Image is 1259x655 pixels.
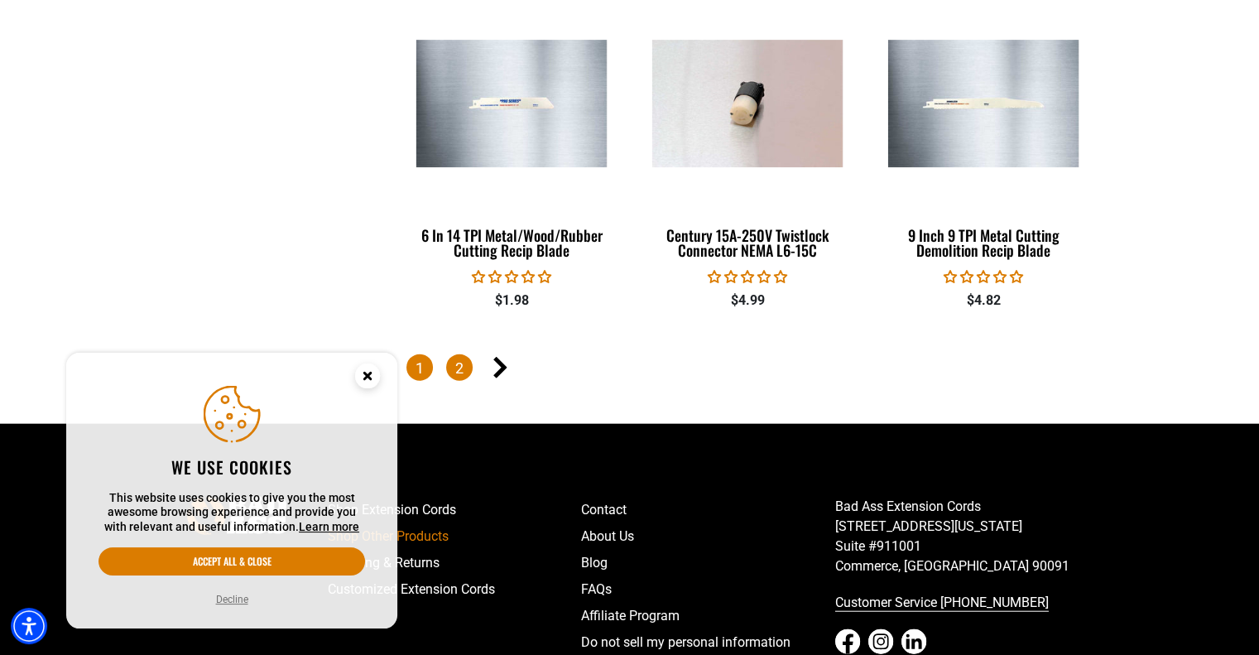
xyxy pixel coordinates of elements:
div: 6 In 14 TPI Metal/Wood/Rubber Cutting Recip Blade [406,228,617,258]
div: Century 15A-250V Twistlock Connector NEMA L6-15C [642,228,853,258]
button: Accept all & close [99,547,365,576]
a: Shop Other Products [328,523,582,550]
a: FAQs [581,576,835,603]
button: Close this option [338,353,397,404]
p: Bad Ass Extension Cords [STREET_ADDRESS][US_STATE] Suite #911001 Commerce, [GEOGRAPHIC_DATA] 90091 [835,497,1089,576]
div: Accessibility Menu [11,608,47,644]
img: 6 In 14 TPI Metal/Wood/Rubber Cutting Recip Blade [407,41,616,168]
a: This website uses cookies to give you the most awesome browsing experience and provide you with r... [299,520,359,533]
div: 9 Inch 9 TPI Metal Cutting Demolition Recip Blade [877,228,1088,258]
img: Century 15A-250V Twistlock Connector NEMA L6-15C [643,41,852,168]
a: 9 Inch 9 TPI Metal Cutting Demolition Recip Blade 9 Inch 9 TPI Metal Cutting Demolition Recip Blade [877,1,1088,267]
a: Affiliate Program [581,603,835,629]
a: Blog [581,550,835,576]
img: 9 Inch 9 TPI Metal Cutting Demolition Recip Blade [879,41,1088,168]
span: 0.00 stars [472,269,551,285]
p: This website uses cookies to give you the most awesome browsing experience and provide you with r... [99,491,365,535]
div: $4.99 [642,291,853,311]
div: $1.98 [406,291,617,311]
a: Instagram - open in a new tab [868,629,893,654]
a: Customized Extension Cords [328,576,582,603]
a: Page 2 [446,354,473,381]
aside: Cookie Consent [66,353,397,629]
a: About Us [581,523,835,550]
a: call 833-674-1699 [835,590,1089,616]
span: 0.00 stars [708,269,787,285]
a: 6 In 14 TPI Metal/Wood/Rubber Cutting Recip Blade 6 In 14 TPI Metal/Wood/Rubber Cutting Recip Blade [406,1,617,267]
a: Century 15A-250V Twistlock Connector NEMA L6-15C Century 15A-250V Twistlock Connector NEMA L6-15C [642,1,853,267]
a: LinkedIn - open in a new tab [901,629,926,654]
h2: We use cookies [99,456,365,478]
a: Facebook - open in a new tab [835,629,860,654]
a: Shipping & Returns [328,550,582,576]
a: Next page [486,354,512,381]
nav: Pagination [406,354,1089,384]
span: 0.00 stars [944,269,1023,285]
div: $4.82 [877,291,1088,311]
a: Contact [581,497,835,523]
a: Shop Extension Cords [328,497,582,523]
button: Decline [211,591,253,608]
span: Page 1 [406,354,433,381]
